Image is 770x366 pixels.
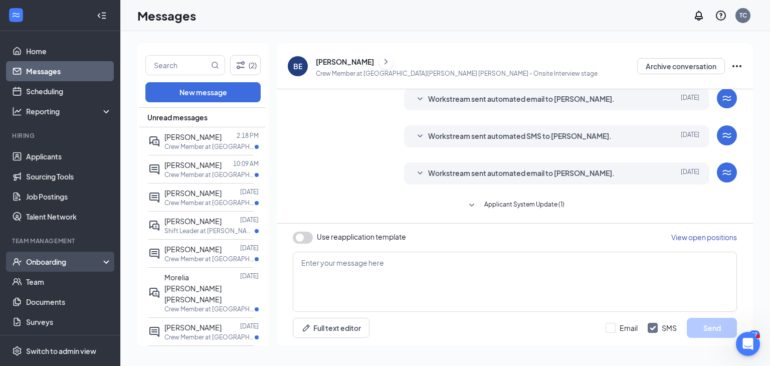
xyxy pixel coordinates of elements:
[164,227,255,235] p: Shift Leader at [PERSON_NAME] Palmetto
[164,273,222,304] span: Morelia [PERSON_NAME] [PERSON_NAME]
[414,167,426,179] svg: SmallChevronDown
[26,207,112,227] a: Talent Network
[428,130,612,142] span: Workstream sent automated SMS to [PERSON_NAME].
[164,142,255,151] p: Crew Member at [GEOGRAPHIC_DATA][PERSON_NAME][GEOGRAPHIC_DATA][PERSON_NAME]
[381,56,391,68] svg: ChevronRight
[301,323,311,333] svg: Pen
[721,129,733,141] svg: WorkstreamLogo
[26,81,112,101] a: Scheduling
[428,167,615,179] span: Workstream sent automated email to [PERSON_NAME].
[237,131,259,140] p: 2:18 PM
[12,106,22,116] svg: Analysis
[378,54,394,69] button: ChevronRight
[671,233,737,242] span: View open positions
[687,318,737,338] button: Send
[26,272,112,292] a: Team
[164,255,255,263] p: Crew Member at [GEOGRAPHIC_DATA] Pamplico
[240,188,259,196] p: [DATE]
[146,56,209,75] input: Search
[148,326,160,338] svg: ActiveChat
[148,220,160,232] svg: ActiveDoubleChat
[164,160,222,169] span: [PERSON_NAME]
[681,130,699,142] span: [DATE]
[164,199,255,207] p: Crew Member at [GEOGRAPHIC_DATA] Palmetto
[293,318,369,338] button: Full text editorPen
[11,10,21,20] svg: WorkstreamLogo
[637,58,725,74] button: Archive conversation
[466,200,478,212] svg: SmallChevronDown
[240,216,259,224] p: [DATE]
[148,248,160,260] svg: ActiveChat
[164,170,255,179] p: Crew Member at [GEOGRAPHIC_DATA] Palmetto
[148,287,160,299] svg: ActiveDoubleChat
[26,41,112,61] a: Home
[211,61,219,69] svg: MagnifyingGlass
[26,106,112,116] div: Reporting
[736,332,760,356] iframe: Intercom live chat
[466,200,564,212] button: SmallChevronDownApplicant System Update (1)
[26,187,112,207] a: Job Postings
[164,245,222,254] span: [PERSON_NAME]
[164,217,222,226] span: [PERSON_NAME]
[235,59,247,71] svg: Filter
[693,10,705,22] svg: Notifications
[12,346,22,356] svg: Settings
[26,257,103,267] div: Onboarding
[145,82,261,102] button: New message
[230,55,261,75] button: Filter (2)
[731,60,743,72] svg: Ellipses
[26,166,112,187] a: Sourcing Tools
[164,333,255,341] p: Crew Member at [GEOGRAPHIC_DATA]
[715,10,727,22] svg: QuestionInfo
[12,131,110,140] div: Hiring
[26,146,112,166] a: Applicants
[681,167,699,179] span: [DATE]
[240,322,259,330] p: [DATE]
[316,57,374,67] div: [PERSON_NAME]
[148,135,160,147] svg: ActiveDoubleChat
[26,346,96,356] div: Switch to admin view
[414,93,426,105] svg: SmallChevronDown
[233,159,259,168] p: 10:09 AM
[317,232,406,242] span: Use reapplication template
[240,272,259,280] p: [DATE]
[97,11,107,21] svg: Collapse
[164,132,222,141] span: [PERSON_NAME]
[12,237,110,245] div: Team Management
[148,163,160,175] svg: ActiveChat
[26,312,112,332] a: Surveys
[137,7,196,24] h1: Messages
[739,11,747,20] div: TC
[749,330,760,339] div: 22
[26,292,112,312] a: Documents
[316,69,598,78] p: Crew Member at [GEOGRAPHIC_DATA][PERSON_NAME] [PERSON_NAME] - Onsite Interview stage
[484,200,564,212] span: Applicant System Update (1)
[681,93,699,105] span: [DATE]
[428,93,615,105] span: Workstream sent automated email to [PERSON_NAME].
[147,112,208,122] span: Unread messages
[721,92,733,104] svg: WorkstreamLogo
[293,61,302,71] div: BE
[164,323,222,332] span: [PERSON_NAME]
[148,192,160,204] svg: ActiveChat
[164,305,255,313] p: Crew Member at [GEOGRAPHIC_DATA]
[414,130,426,142] svg: SmallChevronDown
[26,61,112,81] a: Messages
[721,166,733,178] svg: WorkstreamLogo
[240,244,259,252] p: [DATE]
[12,257,22,267] svg: UserCheck
[164,189,222,198] span: [PERSON_NAME]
